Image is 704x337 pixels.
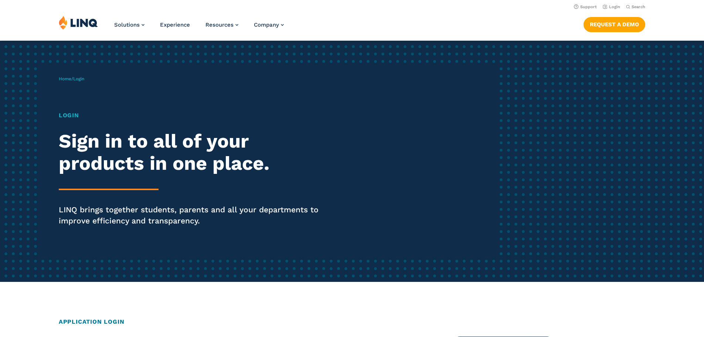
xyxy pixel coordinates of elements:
[603,4,620,9] a: Login
[160,21,190,28] a: Experience
[59,204,330,226] p: LINQ brings together students, parents and all your departments to improve efficiency and transpa...
[114,16,284,40] nav: Primary Navigation
[254,21,284,28] a: Company
[114,21,140,28] span: Solutions
[59,76,71,81] a: Home
[59,76,84,81] span: /
[205,21,234,28] span: Resources
[632,4,645,9] span: Search
[59,130,330,175] h2: Sign in to all of your products in one place.
[59,317,645,326] h2: Application Login
[626,4,645,10] button: Open Search Bar
[59,111,330,120] h1: Login
[73,76,84,81] span: Login
[59,16,98,30] img: LINQ | K‑12 Software
[584,16,645,32] nav: Button Navigation
[205,21,238,28] a: Resources
[584,17,645,32] a: Request a Demo
[254,21,279,28] span: Company
[574,4,597,9] a: Support
[114,21,144,28] a: Solutions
